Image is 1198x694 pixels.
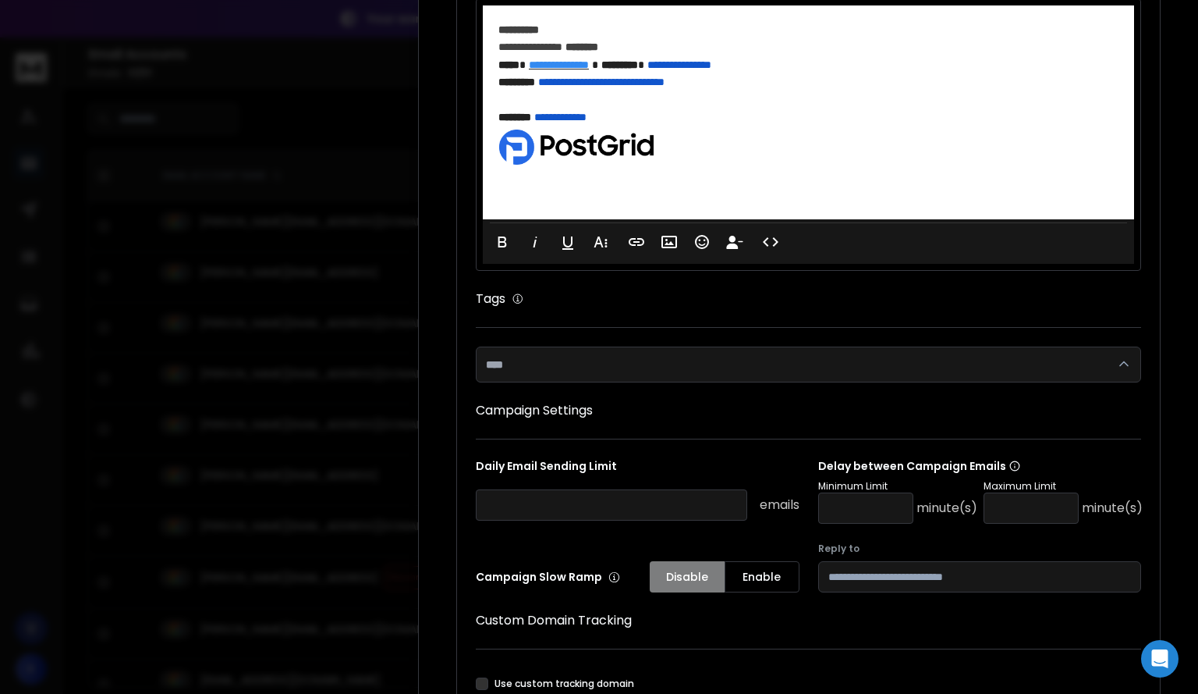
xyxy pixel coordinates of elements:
[756,226,785,258] button: Code View
[487,226,517,258] button: Bold (Ctrl+B)
[725,561,799,593] button: Enable
[720,226,750,258] button: Insert Unsubscribe Link
[494,678,634,690] label: Use custom tracking domain
[650,561,725,593] button: Disable
[586,226,615,258] button: More Text
[498,130,654,165] img: AIorK4xdYf95x8S1J7f4TK6ErOorQ84QLzVMmt_WyTF5JBSg3u9odKSuYEgRwLdzSsIB5NlKLb8CQmg
[476,290,505,308] h1: Tags
[476,569,620,585] p: Campaign Slow Ramp
[476,458,799,480] p: Daily Email Sending Limit
[818,543,1142,555] label: Reply to
[818,480,977,493] p: Minimum Limit
[476,401,1141,420] h1: Campaign Settings
[476,611,1141,630] h1: Custom Domain Tracking
[1141,640,1179,678] div: Open Intercom Messenger
[818,458,1143,474] p: Delay between Campaign Emails
[984,480,1143,493] p: Maximum Limit
[654,226,684,258] button: Insert Image (Ctrl+P)
[760,496,799,514] p: emails
[687,226,717,258] button: Emoticons
[622,226,651,258] button: Insert Link (Ctrl+K)
[553,226,583,258] button: Underline (Ctrl+U)
[916,499,977,518] p: minute(s)
[1082,499,1143,518] p: minute(s)
[520,226,550,258] button: Italic (Ctrl+I)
